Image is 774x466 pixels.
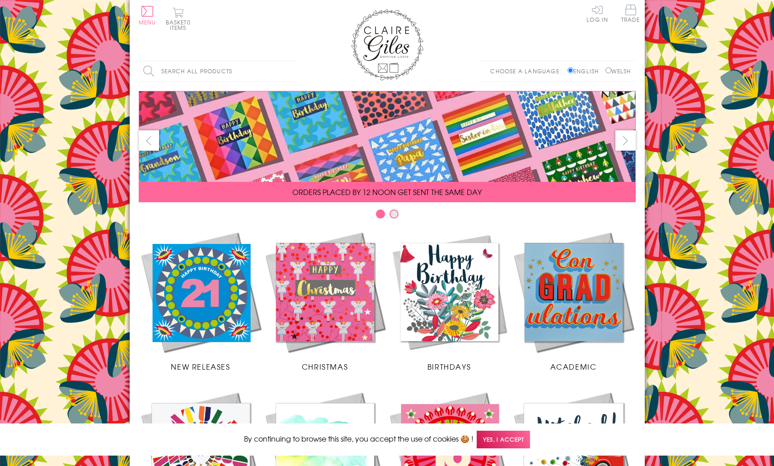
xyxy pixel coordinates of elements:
[511,230,636,372] a: Academic
[376,209,385,219] button: Carousel Page 1 (Current Slide)
[139,230,263,372] a: New Releases
[427,361,471,372] span: Birthdays
[568,67,603,75] label: English
[351,9,423,81] img: Claire Giles Greetings Cards
[389,209,399,219] button: Carousel Page 2
[288,61,297,81] input: Search
[139,209,636,223] div: Carousel Pagination
[605,67,631,75] label: Welsh
[139,6,156,25] button: Menu
[263,230,387,372] a: Christmas
[170,18,191,32] span: 0 items
[302,361,348,372] span: Christmas
[490,67,566,75] p: Choose a language:
[586,5,608,22] a: Log In
[139,18,156,26] span: Menu
[605,67,611,73] input: Welsh
[139,61,297,81] input: Search all products
[550,361,597,372] span: Academic
[621,5,640,24] a: Trade
[568,67,573,73] input: English
[292,186,482,197] span: ORDERS PLACED BY 12 NOON GET SENT THE SAME DAY
[621,5,640,22] span: Trade
[166,7,191,30] button: Basket0 items
[477,431,530,448] span: Yes, I accept
[171,361,230,372] span: New Releases
[139,130,159,151] button: prev
[615,130,636,151] button: next
[387,230,511,372] a: Birthdays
